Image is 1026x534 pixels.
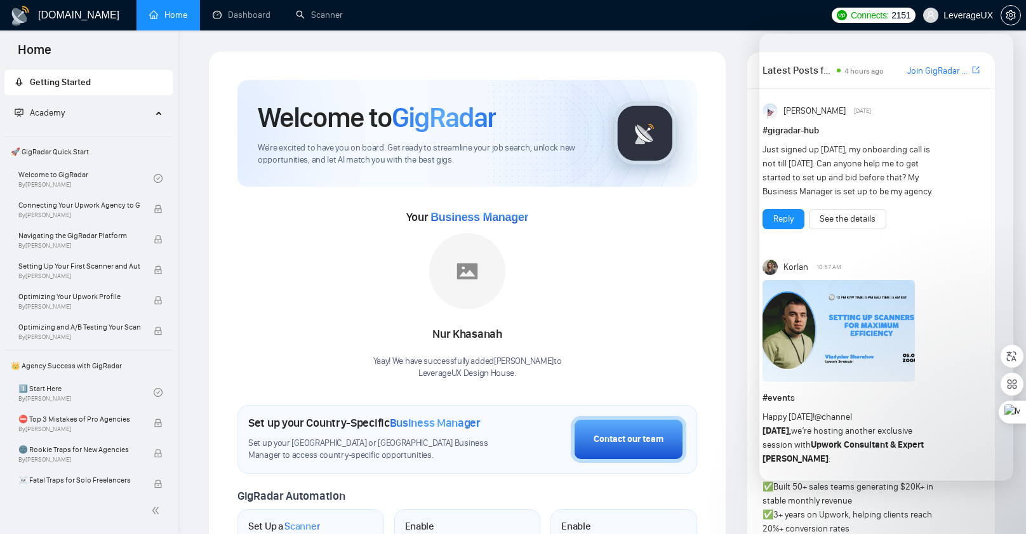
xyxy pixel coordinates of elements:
span: Business Manager [430,211,528,224]
span: Scanner [284,520,320,533]
span: By [PERSON_NAME] [18,486,140,494]
span: By [PERSON_NAME] [18,272,140,280]
div: Contact our team [594,432,663,446]
span: Your [406,210,529,224]
a: homeHome [149,10,187,20]
span: GigRadar Automation [237,489,345,503]
a: 1️⃣ Start HereBy[PERSON_NAME] [18,378,154,406]
span: user [926,11,935,20]
span: ✅ [763,481,773,492]
span: check-circle [154,388,163,397]
a: setting [1001,10,1021,20]
li: Getting Started [4,70,173,95]
button: Contact our team [571,416,686,463]
span: ⛔ Top 3 Mistakes of Pro Agencies [18,413,140,425]
span: Academy [15,107,65,118]
span: Home [8,41,62,67]
span: lock [154,235,163,244]
span: lock [154,479,163,488]
span: 🚀 GigRadar Quick Start [6,139,171,164]
span: 🌚 Rookie Traps for New Agencies [18,443,140,456]
h1: Set up your Country-Specific [248,416,481,430]
span: By [PERSON_NAME] [18,456,140,464]
span: ☠️ Fatal Traps for Solo Freelancers [18,474,140,486]
img: gigradar-logo.png [613,102,677,165]
span: double-left [151,504,164,517]
span: Getting Started [30,77,91,88]
a: dashboardDashboard [213,10,270,20]
a: Welcome to GigRadarBy[PERSON_NAME] [18,164,154,192]
span: lock [154,265,163,274]
span: setting [1001,10,1020,20]
img: placeholder.png [429,233,505,309]
iframe: To enrich screen reader interactions, please activate Accessibility in Grammarly extension settings [759,34,1013,481]
span: Optimizing Your Upwork Profile [18,290,140,303]
span: check-circle [154,174,163,183]
span: lock [154,296,163,305]
span: GigRadar [392,100,496,135]
span: ✅ [763,509,773,520]
img: upwork-logo.png [837,10,847,20]
span: Academy [30,107,65,118]
span: 👑 Agency Success with GigRadar [6,353,171,378]
span: 2151 [891,8,910,22]
span: By [PERSON_NAME] [18,211,140,219]
a: searchScanner [296,10,343,20]
span: Connecting Your Upwork Agency to GigRadar [18,199,140,211]
p: LeverageUX Design House . [373,368,562,380]
span: By [PERSON_NAME] [18,303,140,310]
span: By [PERSON_NAME] [18,242,140,250]
span: We're excited to have you on board. Get ready to streamline your job search, unlock new opportuni... [258,142,593,166]
span: lock [154,326,163,335]
h1: Set Up a [248,520,320,533]
span: By [PERSON_NAME] [18,333,140,341]
span: Optimizing and A/B Testing Your Scanner for Better Results [18,321,140,333]
h1: Welcome to [258,100,496,135]
iframe: To enrich screen reader interactions, please activate Accessibility in Grammarly extension settings [983,491,1013,521]
span: rocket [15,77,23,86]
span: By [PERSON_NAME] [18,425,140,433]
span: Setting Up Your First Scanner and Auto-Bidder [18,260,140,272]
img: logo [10,6,30,26]
span: lock [154,449,163,458]
span: Business Manager [390,416,481,430]
span: Connects: [851,8,889,22]
span: fund-projection-screen [15,108,23,117]
span: lock [154,204,163,213]
div: Yaay! We have successfully added [PERSON_NAME] to [373,356,562,380]
div: Nur Khasanah [373,324,562,345]
span: Set up your [GEOGRAPHIC_DATA] or [GEOGRAPHIC_DATA] Business Manager to access country-specific op... [248,437,507,462]
span: Navigating the GigRadar Platform [18,229,140,242]
button: setting [1001,5,1021,25]
span: lock [154,418,163,427]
